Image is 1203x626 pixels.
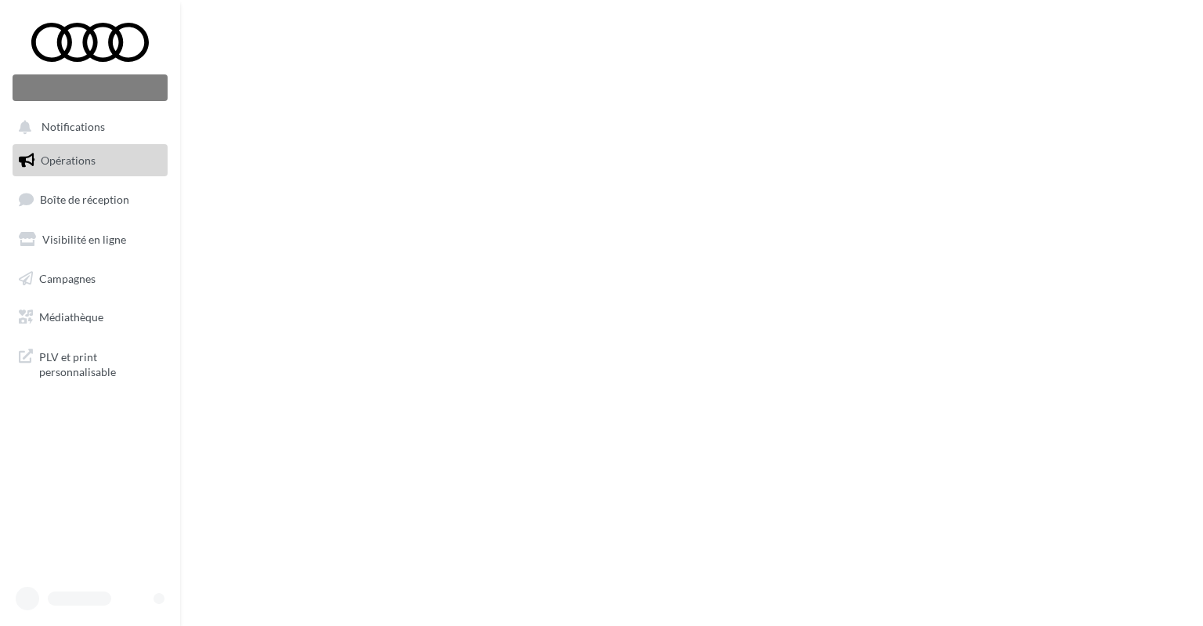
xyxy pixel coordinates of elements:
a: Boîte de réception [9,183,171,216]
a: Campagnes [9,262,171,295]
a: Opérations [9,144,171,177]
a: PLV et print personnalisable [9,340,171,386]
span: PLV et print personnalisable [39,346,161,380]
div: Nouvelle campagne [13,74,168,101]
span: Notifications [42,121,105,134]
a: Visibilité en ligne [9,223,171,256]
a: Médiathèque [9,301,171,334]
span: Opérations [41,154,96,167]
span: Campagnes [39,271,96,284]
span: Médiathèque [39,310,103,324]
span: Visibilité en ligne [42,233,126,246]
span: Boîte de réception [40,193,129,206]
